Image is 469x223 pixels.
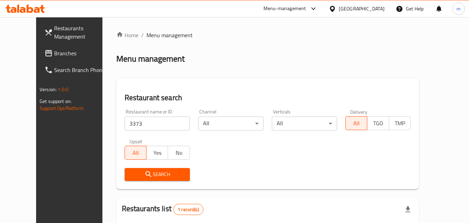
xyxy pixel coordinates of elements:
[116,31,419,39] nav: breadcrumb
[125,146,146,160] button: All
[174,206,203,213] span: 1 record(s)
[345,116,367,130] button: All
[54,66,109,74] span: Search Branch Phone
[272,117,337,130] div: All
[39,20,115,45] a: Restaurants Management
[370,118,386,128] span: TGO
[149,148,165,158] span: Yes
[40,104,84,113] a: Support.OpsPlatform
[349,118,365,128] span: All
[400,201,416,218] div: Export file
[40,97,72,106] span: Get support on:
[40,85,57,94] span: Version:
[198,117,263,130] div: All
[54,49,109,57] span: Branches
[392,118,408,128] span: TMP
[58,85,68,94] span: 1.0.0
[130,170,184,179] span: Search
[457,5,461,13] span: m
[116,31,139,39] a: Home
[125,117,190,130] input: Search for restaurant name or ID..
[39,62,115,78] a: Search Branch Phone
[263,5,306,13] div: Menu-management
[389,116,411,130] button: TMP
[125,93,411,103] h2: Restaurant search
[129,139,142,144] label: Upsell
[168,146,190,160] button: No
[367,116,389,130] button: TGO
[171,148,187,158] span: No
[125,168,190,181] button: Search
[128,148,144,158] span: All
[54,24,109,41] span: Restaurants Management
[350,109,368,114] label: Delivery
[339,5,385,13] div: [GEOGRAPHIC_DATA]
[146,31,193,39] span: Menu management
[39,45,115,62] a: Branches
[116,53,185,64] h2: Menu management
[122,204,203,215] h2: Restaurants list
[141,31,144,39] li: /
[146,146,168,160] button: Yes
